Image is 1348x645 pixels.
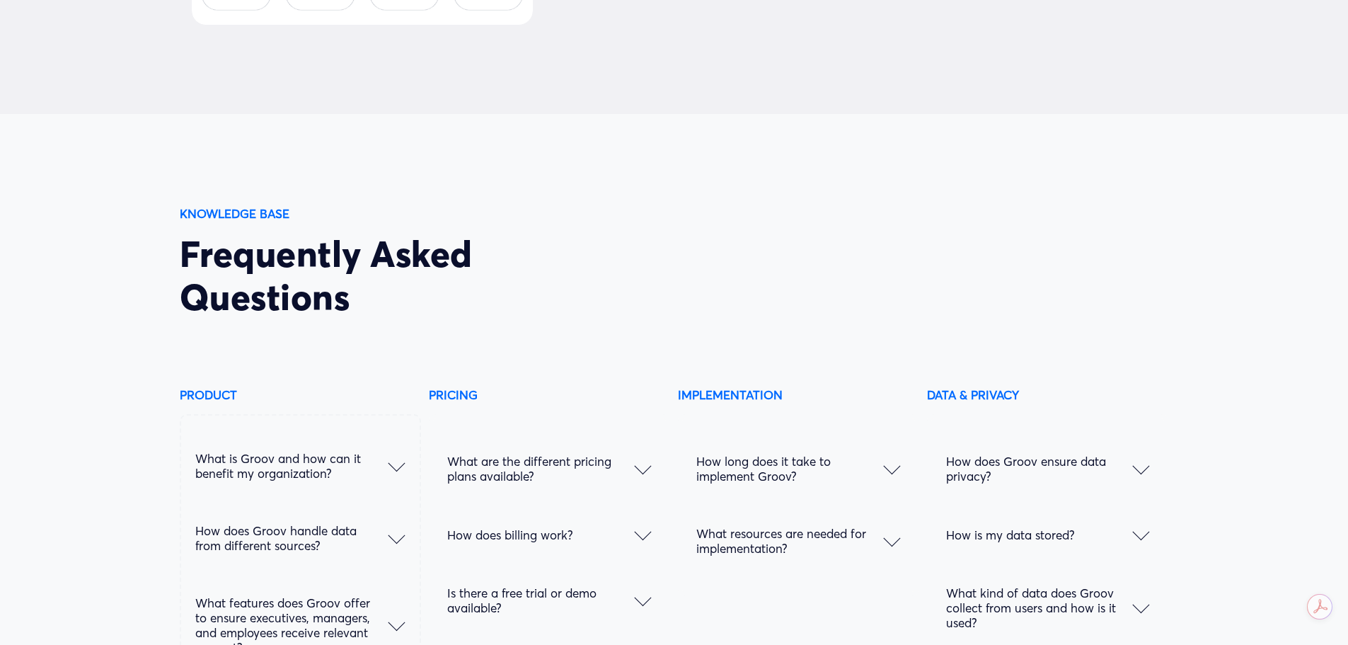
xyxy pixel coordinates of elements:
button: How does Groov handle data from different sources? [195,502,405,574]
span: What kind of data does Groov collect from users and how is it used? [946,586,1133,630]
span: How does Groov handle data from different sources? [195,523,388,553]
button: How does billing work? [447,505,651,564]
strong: IMPLEMENTATION [678,387,783,402]
span: What are the different pricing plans available? [447,454,634,484]
button: Is there a free trial or demo available? [447,564,651,637]
strong: KNOWLEDGE BASE [180,206,289,221]
button: How is my data stored? [946,505,1150,564]
button: How long does it take to implement Groov? [696,433,900,505]
strong: DATA & PRIVACY [927,387,1019,402]
strong: PRICING [429,387,478,402]
button: What is Groov and how can it benefit my organization? [195,430,405,502]
button: How does Groov ensure data privacy? [946,433,1150,505]
button: What resources are needed for implementation? [696,505,900,577]
button: What are the different pricing plans available? [447,433,651,505]
span: Frequently Asked Questions [180,232,482,319]
span: How does Groov ensure data privacy? [946,454,1133,484]
span: How long does it take to implement Groov? [696,454,883,484]
span: How is my data stored? [946,527,1133,542]
span: How does billing work? [447,527,634,542]
span: Is there a free trial or demo available? [447,586,634,615]
span: What is Groov and how can it benefit my organization? [195,451,388,481]
strong: PRODUCT [180,387,237,402]
span: What resources are needed for implementation? [696,526,883,556]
